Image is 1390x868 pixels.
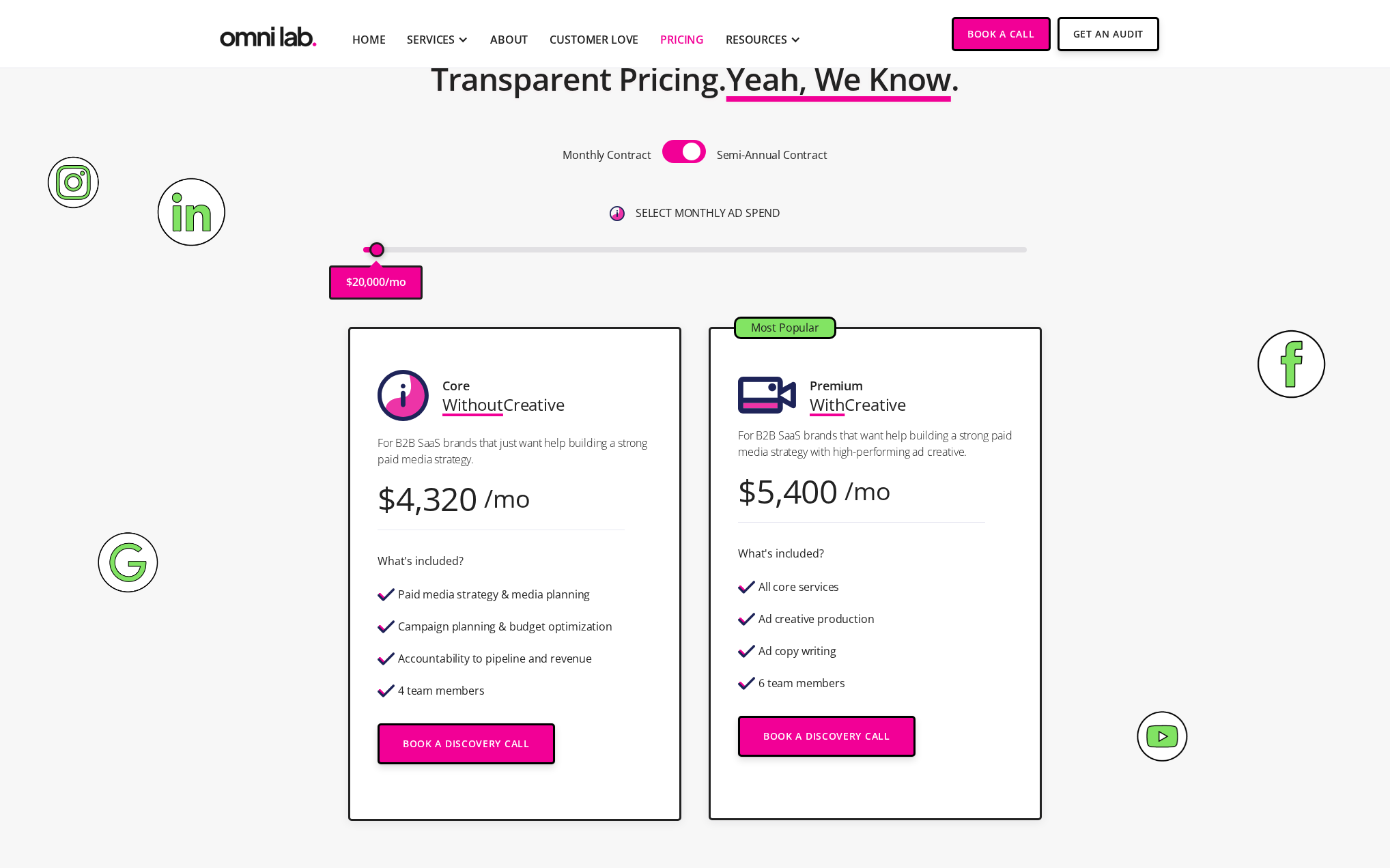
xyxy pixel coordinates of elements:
[636,204,780,222] p: SELECT MONTHLY AD SPEND
[398,653,592,665] div: Accountability to pipeline and revenue
[442,395,565,414] div: Creative
[756,482,838,500] div: 5,400
[810,395,906,414] div: Creative
[758,678,845,689] div: 6 team members
[407,31,455,48] div: SERVICES
[758,581,839,593] div: All core services
[378,435,652,467] p: For B2B SaaS brands that just want help building a strong paid media strategy.
[1144,710,1390,868] iframe: Chat Widget
[378,552,463,570] div: What's included?
[217,17,320,50] img: Omni Lab: B2B SaaS Demand Generation Agency
[484,489,530,508] div: /mo
[563,146,651,164] p: Monthly Contract
[378,489,396,508] div: $
[717,146,827,164] p: Semi-Annual Contract
[378,723,555,764] a: Book a Discovery Call
[398,621,612,633] div: Campaign planning & budget optimization
[738,716,916,757] a: Book a Discovery Call
[352,31,385,48] a: Home
[217,17,320,50] a: home
[738,545,823,563] div: What's included?
[431,52,959,106] h2: Transparent Pricing. .
[490,31,528,48] a: About
[952,17,1051,51] a: Book a Call
[550,31,638,48] a: Customer Love
[398,685,485,697] div: 4 team members
[758,646,836,657] div: Ad copy writing
[738,427,1012,460] p: For B2B SaaS brands that want help building a strong paid media strategy with high-performing ad ...
[845,482,891,500] div: /mo
[726,31,787,48] div: RESOURCES
[736,319,834,337] div: Most Popular
[660,31,704,48] a: Pricing
[726,57,951,100] span: Yeah, We Know
[810,393,845,416] span: With
[758,613,874,625] div: Ad creative production
[442,393,503,416] span: Without
[346,273,352,291] p: $
[1058,17,1159,51] a: Get An Audit
[610,206,625,221] img: 6410812402e99d19b372aa32_omni-nav-info.svg
[442,377,469,395] div: Core
[396,489,477,508] div: 4,320
[385,273,406,291] p: /mo
[738,482,756,500] div: $
[352,273,385,291] p: 20,000
[810,377,863,395] div: Premium
[398,589,590,601] div: Paid media strategy & media planning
